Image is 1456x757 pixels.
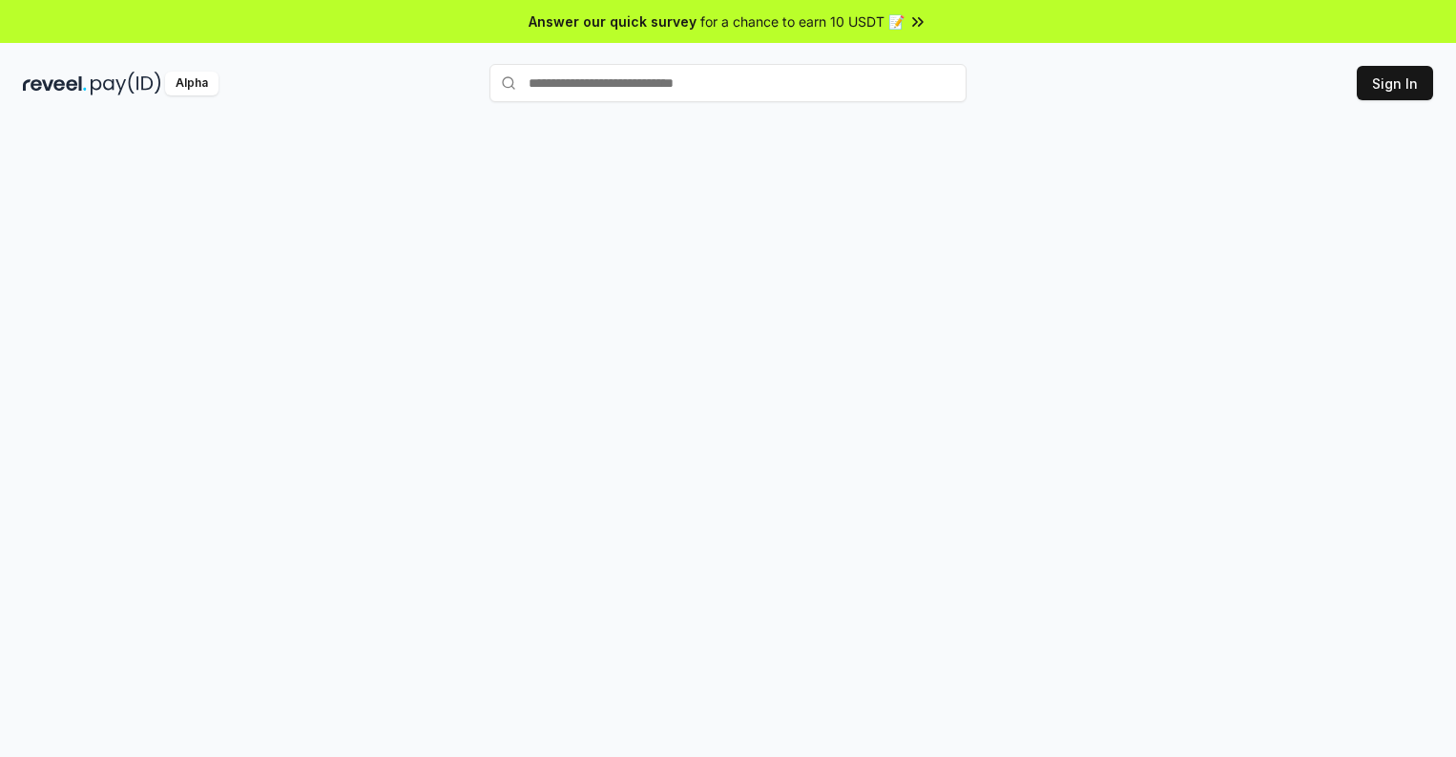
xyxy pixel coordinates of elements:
[700,11,905,32] span: for a chance to earn 10 USDT 📝
[529,11,697,32] span: Answer our quick survey
[23,72,87,95] img: reveel_dark
[165,72,218,95] div: Alpha
[91,72,161,95] img: pay_id
[1357,66,1433,100] button: Sign In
